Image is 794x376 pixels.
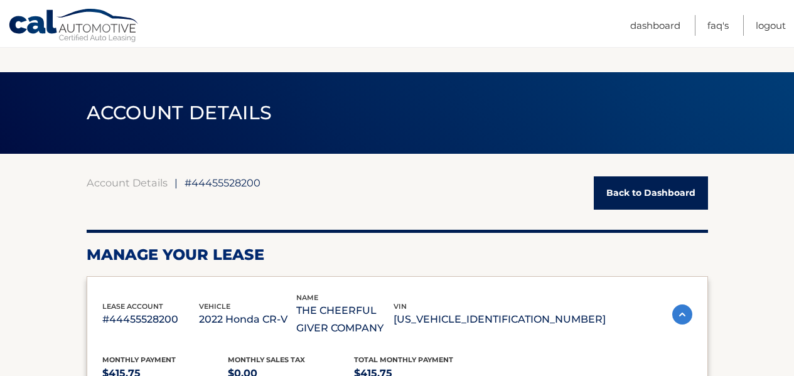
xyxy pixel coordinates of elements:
[594,176,708,210] a: Back to Dashboard
[394,302,407,311] span: vin
[8,8,140,45] a: Cal Automotive
[296,293,318,302] span: name
[707,15,729,36] a: FAQ's
[228,355,305,364] span: Monthly sales Tax
[102,311,200,328] p: #44455528200
[672,304,692,325] img: accordion-active.svg
[199,302,230,311] span: vehicle
[87,245,708,264] h2: Manage Your Lease
[756,15,786,36] a: Logout
[87,176,168,189] a: Account Details
[102,302,163,311] span: lease account
[185,176,260,189] span: #44455528200
[354,355,453,364] span: Total Monthly Payment
[199,311,296,328] p: 2022 Honda CR-V
[296,302,394,337] p: THE CHEERFUL GIVER COMPANY
[102,355,176,364] span: Monthly Payment
[630,15,680,36] a: Dashboard
[87,101,272,124] span: ACCOUNT DETAILS
[174,176,178,189] span: |
[394,311,606,328] p: [US_VEHICLE_IDENTIFICATION_NUMBER]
